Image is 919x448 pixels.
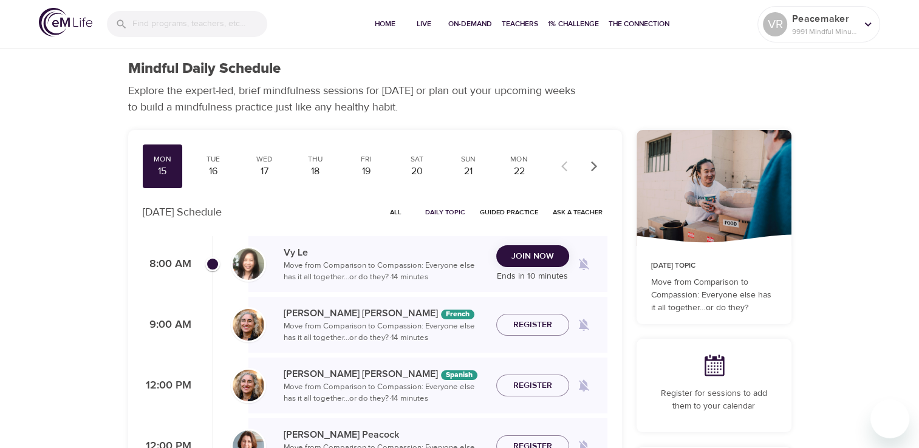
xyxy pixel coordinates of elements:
div: 21 [453,165,483,178]
span: Register [513,317,552,333]
button: Register [496,314,569,336]
iframe: Button to launch messaging window [870,399,909,438]
span: On-Demand [448,18,492,30]
p: 9991 Mindful Minutes [792,26,856,37]
span: Guided Practice [480,206,538,218]
p: [PERSON_NAME] [PERSON_NAME] [284,367,487,381]
div: Mon [504,154,535,165]
span: 1% Challenge [548,18,599,30]
p: Vy Le [284,245,487,260]
p: Peacemaker [792,12,856,26]
p: 8:00 AM [143,256,191,273]
button: Register [496,375,569,397]
h1: Mindful Daily Schedule [128,60,281,78]
div: Mon [148,154,178,165]
div: Wed [249,154,279,165]
button: Join Now [496,245,569,268]
p: 9:00 AM [143,317,191,333]
img: Maria%20Alonso%20Martinez.png [233,370,264,401]
div: The episodes in this programs will be in French [441,310,474,319]
p: Register for sessions to add them to your calendar [651,387,777,413]
p: Explore the expert-led, brief mindfulness sessions for [DATE] or plan out your upcoming weeks to ... [128,83,584,115]
p: Move from Comparison to Compassion: Everyone else has it all together…or do they? · 14 minutes [284,381,487,405]
div: 19 [351,165,381,178]
div: 17 [249,165,279,178]
p: [PERSON_NAME] [PERSON_NAME] [284,306,487,321]
div: Sun [453,154,483,165]
div: 16 [198,165,228,178]
button: All [377,203,415,222]
button: Guided Practice [475,203,543,222]
div: 15 [148,165,178,178]
p: [DATE] Schedule [143,204,222,220]
span: Register [513,378,552,393]
img: logo [39,8,92,36]
div: Thu [300,154,330,165]
p: Move from Comparison to Compassion: Everyone else has it all together…or do they? [651,276,777,314]
span: The Connection [609,18,669,30]
span: Daily Topic [425,206,465,218]
p: Move from Comparison to Compassion: Everyone else has it all together…or do they? · 14 minutes [284,321,487,344]
button: Ask a Teacher [548,203,607,222]
div: The episodes in this programs will be in Spanish [441,370,477,380]
span: Remind me when a class goes live every Monday at 8:00 AM [569,249,598,279]
div: 18 [300,165,330,178]
span: Ask a Teacher [553,206,603,218]
p: Ends in 10 minutes [496,270,569,283]
input: Find programs, teachers, etc... [132,11,267,37]
span: Live [409,18,439,30]
p: [PERSON_NAME] Peacock [284,427,487,442]
span: Remind me when a class goes live every Monday at 12:00 PM [569,371,598,400]
div: VR [763,12,787,36]
div: Sat [402,154,432,165]
button: Daily Topic [420,203,470,222]
div: 22 [504,165,535,178]
span: Join Now [511,249,554,264]
div: Fri [351,154,381,165]
span: Remind me when a class goes live every Monday at 9:00 AM [569,310,598,339]
div: Tue [198,154,228,165]
p: 12:00 PM [143,378,191,394]
p: [DATE] Topic [651,260,777,271]
span: All [381,206,411,218]
span: Home [371,18,400,30]
span: Teachers [502,18,538,30]
img: Maria%20Alonso%20Martinez.png [233,309,264,341]
img: vy-profile-good-3.jpg [233,248,264,280]
div: 20 [402,165,432,178]
p: Move from Comparison to Compassion: Everyone else has it all together…or do they? · 14 minutes [284,260,487,283]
